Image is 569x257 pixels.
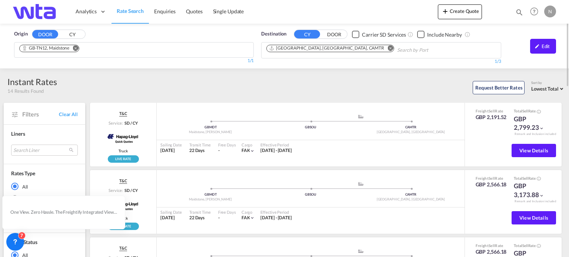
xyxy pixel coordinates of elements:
[476,243,507,248] div: Freight Rate
[11,3,61,20] img: bf843820205c11f09835497521dffd49.png
[397,44,467,56] input: Search by Port
[489,109,495,113] span: Sell
[361,197,461,202] div: [GEOGRAPHIC_DATA], [GEOGRAPHIC_DATA]
[261,58,501,65] div: 1/3
[476,176,507,181] div: Freight Rate
[11,170,35,177] div: Rates Type
[531,86,559,92] span: Lowest Total
[441,7,450,16] md-icon: icon-plus 400-fg
[362,31,406,38] div: Carrier SD Services
[476,181,507,188] div: GBP 2,566.18
[123,187,137,193] div: SD / CY
[76,8,97,15] span: Analytics
[260,215,292,221] div: 23 Oct 2025 - 30 Nov 2025
[531,81,565,85] div: Sort by
[438,4,482,19] button: icon-plus 400-fgCreate Quote
[528,5,540,18] span: Help
[242,215,250,220] span: FAK
[321,30,347,39] button: DOOR
[544,6,556,17] div: N
[119,245,127,251] span: T&C
[528,5,544,18] div: Help
[522,176,528,180] span: Sell
[536,243,541,249] button: Spot Rates are dynamic & can fluctuate with time
[7,76,57,88] div: Instant Rates
[512,211,556,224] button: View Details
[106,128,140,146] img: Hapag-Lloyd Spot
[509,199,562,203] div: Remark and Inclusion included
[539,193,544,198] md-icon: icon-chevron-down
[260,192,360,197] div: GBSOU
[356,249,365,253] md-icon: assets/icons/custom/ship-fill.svg
[160,130,260,135] div: Maidstone, [PERSON_NAME]
[294,30,320,38] button: CY
[6,218,31,246] iframe: Chat
[160,192,260,197] div: GBMDT
[186,8,202,14] span: Quotes
[160,197,260,202] div: Maidstone, [PERSON_NAME]
[514,176,551,182] div: Total Rate
[514,243,551,249] div: Total Rate
[260,148,292,154] div: 13 Oct 2025 - 22 Oct 2025
[536,109,541,114] button: Spot Rates are dynamic & can fluctuate with time
[361,125,461,130] div: CAMTR
[515,8,523,19] div: icon-magnify
[530,39,556,54] div: icon-pencilEdit
[260,125,360,130] div: GBSOU
[269,45,384,51] div: Montreal, QC, CAMTR
[473,81,525,94] button: Request Better Rates
[539,126,544,131] md-icon: icon-chevron-down
[535,44,540,49] md-icon: icon-pencil
[123,120,137,126] div: SD / CY
[189,142,211,148] div: Transit Time
[117,8,144,14] span: Rate Search
[512,144,556,157] button: View Details
[356,115,365,118] md-icon: assets/icons/custom/ship-fill.svg
[11,131,25,137] span: Liners
[531,84,565,92] md-select: Select: Lowest Total
[154,8,176,14] span: Enquiries
[515,8,523,16] md-icon: icon-magnify
[242,148,250,153] span: FAK
[59,111,78,118] span: Clear All
[465,31,470,37] md-icon: Unchecked: Ignores neighbouring ports when fetching rates.Checked : Includes neighbouring ports w...
[265,43,470,56] md-chips-wrap: Chips container. Use arrow keys to select chips.
[261,30,286,38] span: Destination
[160,125,260,130] div: GBMDT
[160,209,182,215] div: Sailing Date
[242,142,255,148] div: Cargo
[32,30,58,38] button: DOOR
[476,108,507,114] div: Freight Rate
[476,248,507,256] div: GBP 2,566.18
[160,142,182,148] div: Sailing Date
[519,215,548,221] span: View Details
[18,43,85,55] md-chips-wrap: Chips container. Use arrow keys to select chips.
[218,215,220,221] div: -
[536,176,541,182] button: Spot Rates are dynamic & can fluctuate with time
[514,115,551,132] div: GBP 2,799.23
[213,8,244,14] span: Single Update
[14,30,27,38] span: Origin
[260,142,292,148] div: Effective Period
[218,209,236,215] div: Free Days
[260,148,292,153] span: [DATE] - [DATE]
[22,45,69,51] div: GB-TN12, Maidstone
[417,30,462,38] md-checkbox: Checkbox No Ink
[407,31,413,37] md-icon: Unchecked: Search for CY (Container Yard) services for all selected carriers.Checked : Search for...
[361,192,461,197] div: CAMTR
[119,178,127,184] span: T&C
[22,110,59,118] span: Filters
[356,182,365,186] md-icon: assets/icons/custom/ship-fill.svg
[109,187,123,193] span: Service:
[522,243,528,248] span: Sell
[7,88,43,94] span: 14 Results Found
[250,148,255,153] md-icon: icon-chevron-down
[352,30,406,38] md-checkbox: Checkbox No Ink
[108,155,139,163] img: rpa-live-rate.png
[189,215,211,221] div: 22 Days
[514,108,551,114] div: Total Rate
[514,182,551,199] div: GBP 3,173.88
[383,45,394,53] button: Remove
[109,120,123,126] span: Service:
